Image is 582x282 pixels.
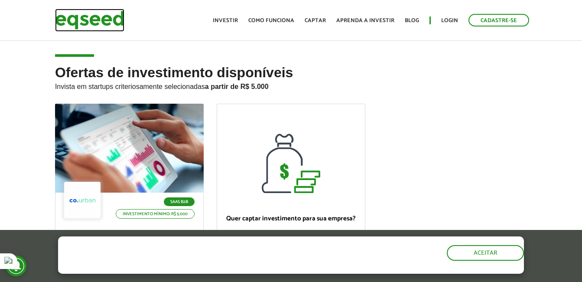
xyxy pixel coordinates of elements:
[248,18,294,23] a: Como funciona
[58,236,338,263] h5: O site da EqSeed utiliza cookies para melhorar sua navegação.
[441,18,458,23] a: Login
[405,18,419,23] a: Blog
[116,209,195,219] p: Investimento mínimo: R$ 5.000
[172,266,273,274] a: política de privacidade e de cookies
[58,266,338,274] p: Ao clicar em "aceitar", você aceita nossa .
[305,18,326,23] a: Captar
[336,18,394,23] a: Aprenda a investir
[55,9,124,32] img: EqSeed
[55,65,527,104] h2: Ofertas de investimento disponíveis
[55,80,527,91] p: Invista em startups criteriosamente selecionadas
[447,245,524,261] button: Aceitar
[205,83,269,90] strong: a partir de R$ 5.000
[468,14,529,26] a: Cadastre-se
[226,215,356,223] p: Quer captar investimento para sua empresa?
[164,197,195,206] p: SaaS B2B
[213,18,238,23] a: Investir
